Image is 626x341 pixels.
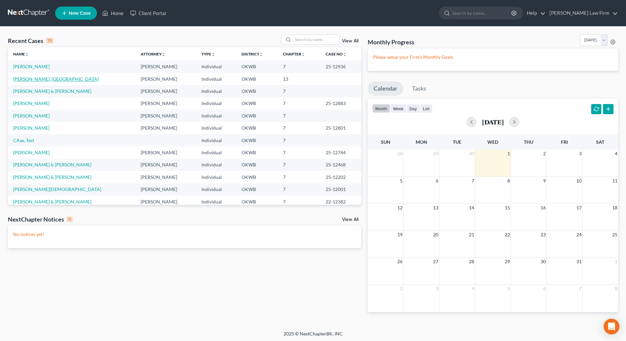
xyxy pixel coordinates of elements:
[135,196,196,208] td: [PERSON_NAME]
[468,231,475,239] span: 21
[504,231,511,239] span: 22
[471,177,475,185] span: 7
[612,231,618,239] span: 25
[13,76,99,82] a: [PERSON_NAME], [GEOGRAPHIC_DATA]
[399,177,403,185] span: 5
[211,53,215,56] i: unfold_more
[196,159,236,171] td: Individual
[320,146,361,159] td: 25-12744
[504,258,511,266] span: 29
[46,38,54,44] div: 15
[546,7,618,19] a: [PERSON_NAME] Law Firm
[236,85,278,97] td: OKWB
[540,204,546,212] span: 16
[452,7,512,19] input: Search by name...
[435,177,439,185] span: 6
[576,231,582,239] span: 24
[435,285,439,292] span: 3
[13,231,356,238] p: No notices yet!
[135,97,196,110] td: [PERSON_NAME]
[162,53,166,56] i: unfold_more
[236,122,278,134] td: OKWB
[612,177,618,185] span: 11
[69,11,91,16] span: New Case
[196,85,236,97] td: Individual
[416,139,427,145] span: Mon
[236,110,278,122] td: OKWB
[524,139,533,145] span: Thu
[368,81,403,96] a: Calendar
[614,285,618,292] span: 8
[576,177,582,185] span: 10
[320,159,361,171] td: 25-12468
[342,39,359,43] a: View All
[278,159,320,171] td: 7
[278,122,320,134] td: 7
[196,146,236,159] td: Individual
[468,204,475,212] span: 14
[13,100,50,106] a: [PERSON_NAME]
[135,183,196,196] td: [PERSON_NAME]
[343,53,347,56] i: unfold_more
[13,199,91,204] a: [PERSON_NAME] & [PERSON_NAME]
[135,159,196,171] td: [PERSON_NAME]
[612,204,618,212] span: 18
[614,150,618,158] span: 4
[432,150,439,158] span: 29
[135,85,196,97] td: [PERSON_NAME]
[468,258,475,266] span: 28
[320,183,361,196] td: 25-12001
[326,52,347,56] a: Case Nounfold_more
[278,171,320,183] td: 7
[320,171,361,183] td: 25-12202
[141,52,166,56] a: Attorneyunfold_more
[196,97,236,110] td: Individual
[278,73,320,85] td: 13
[278,196,320,208] td: 7
[8,215,73,223] div: NextChapter Notices
[471,285,475,292] span: 4
[543,150,546,158] span: 2
[372,104,390,113] button: month
[278,60,320,73] td: 7
[614,258,618,266] span: 1
[196,122,236,134] td: Individual
[543,177,546,185] span: 9
[293,35,339,44] input: Search by name...
[397,258,403,266] span: 26
[523,7,545,19] a: Help
[504,204,511,212] span: 15
[13,113,50,118] a: [PERSON_NAME]
[278,134,320,146] td: 7
[236,183,278,196] td: OKWB
[201,52,215,56] a: Typeunfold_more
[320,196,361,208] td: 22-12382
[236,159,278,171] td: OKWB
[278,146,320,159] td: 7
[13,138,34,143] a: CAse, Test
[13,125,50,131] a: [PERSON_NAME]
[283,52,305,56] a: Chapterunfold_more
[578,285,582,292] span: 7
[540,231,546,239] span: 23
[432,231,439,239] span: 20
[540,258,546,266] span: 30
[596,139,604,145] span: Sat
[196,171,236,183] td: Individual
[278,97,320,110] td: 7
[507,177,511,185] span: 8
[236,146,278,159] td: OKWB
[196,183,236,196] td: Individual
[368,38,414,46] h3: Monthly Progress
[576,258,582,266] span: 31
[25,53,29,56] i: unfold_more
[99,7,127,19] a: Home
[67,216,73,222] div: 0
[406,104,420,113] button: day
[320,122,361,134] td: 25-12801
[135,146,196,159] td: [PERSON_NAME]
[373,54,613,60] p: Please setup your Firm's Monthly Goals
[135,171,196,183] td: [PERSON_NAME]
[320,97,361,110] td: 25-12883
[406,81,432,96] a: Tasks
